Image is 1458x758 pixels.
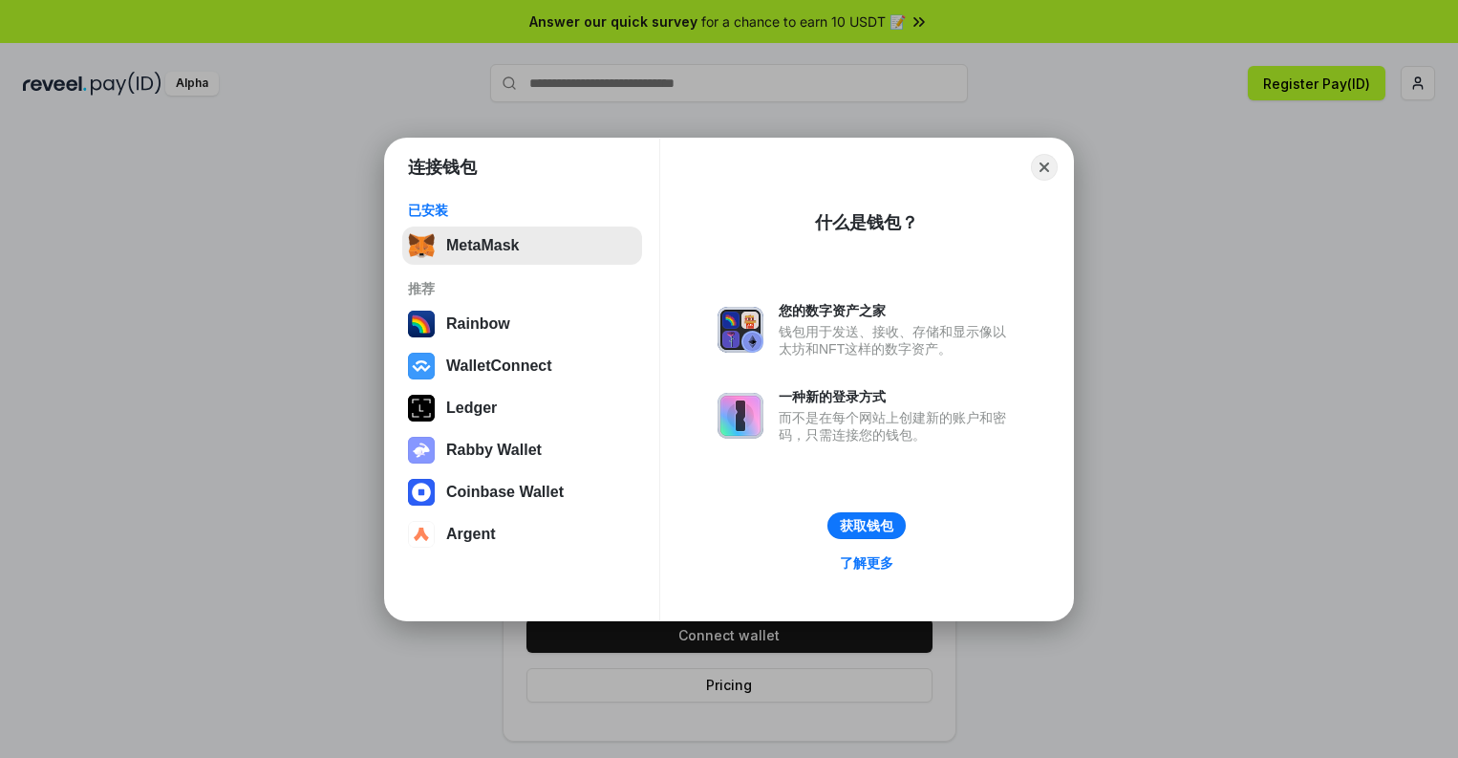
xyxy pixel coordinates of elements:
div: Argent [446,526,496,543]
button: Rainbow [402,305,642,343]
div: 钱包用于发送、接收、存储和显示像以太坊和NFT这样的数字资产。 [779,323,1016,357]
div: 已安装 [408,202,636,219]
div: 您的数字资产之家 [779,302,1016,319]
div: 一种新的登录方式 [779,388,1016,405]
button: 获取钱包 [827,512,906,539]
div: Rainbow [446,315,510,333]
button: Rabby Wallet [402,431,642,469]
div: 获取钱包 [840,517,893,534]
div: MetaMask [446,237,519,254]
img: svg+xml,%3Csvg%20xmlns%3D%22http%3A%2F%2Fwww.w3.org%2F2000%2Fsvg%22%20fill%3D%22none%22%20viewBox... [718,393,763,439]
img: svg+xml,%3Csvg%20fill%3D%22none%22%20height%3D%2233%22%20viewBox%3D%220%200%2035%2033%22%20width%... [408,232,435,259]
div: 推荐 [408,280,636,297]
a: 了解更多 [828,551,905,575]
div: WalletConnect [446,357,552,375]
img: svg+xml,%3Csvg%20xmlns%3D%22http%3A%2F%2Fwww.w3.org%2F2000%2Fsvg%22%20fill%3D%22none%22%20viewBox... [408,437,435,464]
button: Argent [402,515,642,553]
img: svg+xml,%3Csvg%20width%3D%2228%22%20height%3D%2228%22%20viewBox%3D%220%200%2028%2028%22%20fill%3D... [408,479,435,506]
img: svg+xml,%3Csvg%20xmlns%3D%22http%3A%2F%2Fwww.w3.org%2F2000%2Fsvg%22%20fill%3D%22none%22%20viewBox... [718,307,763,353]
button: MetaMask [402,227,642,265]
button: WalletConnect [402,347,642,385]
div: Rabby Wallet [446,442,542,459]
div: Coinbase Wallet [446,484,564,501]
img: svg+xml,%3Csvg%20width%3D%22120%22%20height%3D%22120%22%20viewBox%3D%220%200%20120%20120%22%20fil... [408,311,435,337]
div: 什么是钱包？ [815,211,918,234]
div: 了解更多 [840,554,893,572]
h1: 连接钱包 [408,156,477,179]
button: Coinbase Wallet [402,473,642,511]
button: Close [1031,154,1058,181]
img: svg+xml,%3Csvg%20xmlns%3D%22http%3A%2F%2Fwww.w3.org%2F2000%2Fsvg%22%20width%3D%2228%22%20height%3... [408,395,435,422]
img: svg+xml,%3Csvg%20width%3D%2228%22%20height%3D%2228%22%20viewBox%3D%220%200%2028%2028%22%20fill%3D... [408,353,435,379]
div: 而不是在每个网站上创建新的账户和密码，只需连接您的钱包。 [779,409,1016,444]
div: Ledger [446,400,497,417]
img: svg+xml,%3Csvg%20width%3D%2228%22%20height%3D%2228%22%20viewBox%3D%220%200%2028%2028%22%20fill%3D... [408,521,435,548]
button: Ledger [402,389,642,427]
